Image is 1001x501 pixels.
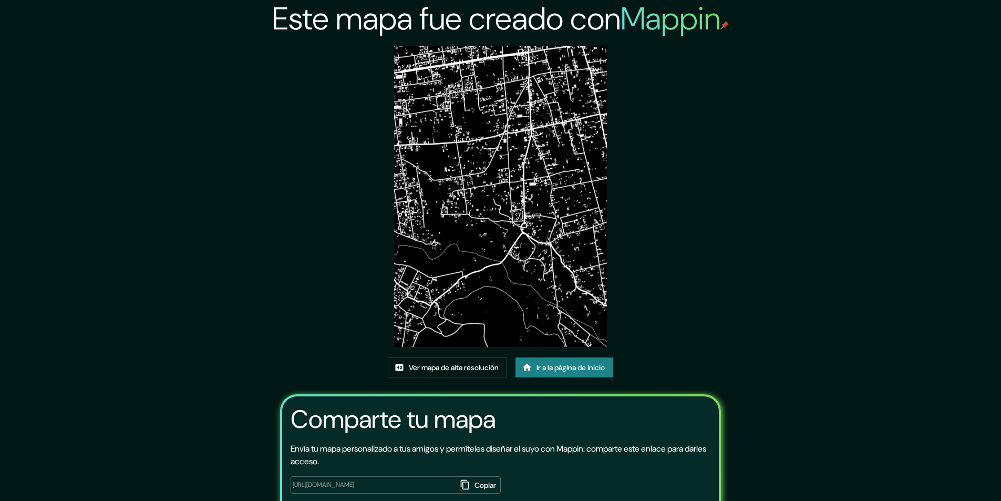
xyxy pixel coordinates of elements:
a: Ir a la página de inicio [515,357,613,377]
iframe: Lanzador de widgets de ayuda [907,460,989,489]
font: Comparte tu mapa [291,403,496,436]
a: Ver mapa de alta resolución [388,357,507,377]
font: Envía tu mapa personalizado a tus amigos y permíteles diseñar el suyo con Mappin: comparte este e... [291,443,706,467]
img: pin de mapeo [720,21,729,29]
font: Ir a la página de inicio [536,363,605,372]
font: Ver mapa de alta resolución [409,363,499,372]
font: Copiar [474,480,496,490]
button: Copiar [457,476,501,494]
img: created-map [394,46,606,347]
